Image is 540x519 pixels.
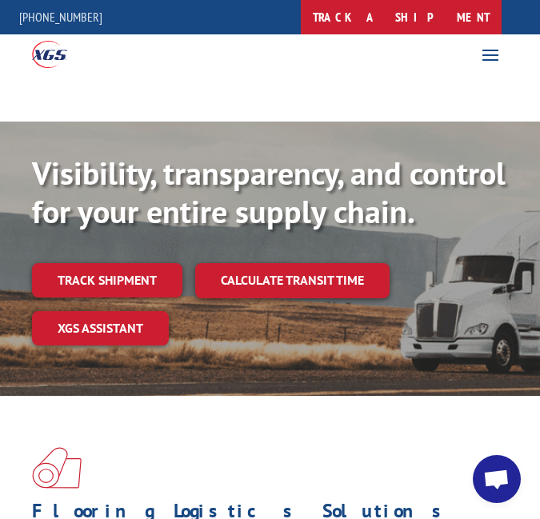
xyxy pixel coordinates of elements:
a: XGS ASSISTANT [32,311,169,345]
a: Track shipment [32,263,182,297]
img: xgs-icon-total-supply-chain-intelligence-red [32,447,82,489]
a: [PHONE_NUMBER] [19,9,102,25]
a: Calculate transit time [195,263,390,297]
b: Visibility, transparency, and control for your entire supply chain. [32,152,506,232]
div: Open chat [473,455,521,503]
